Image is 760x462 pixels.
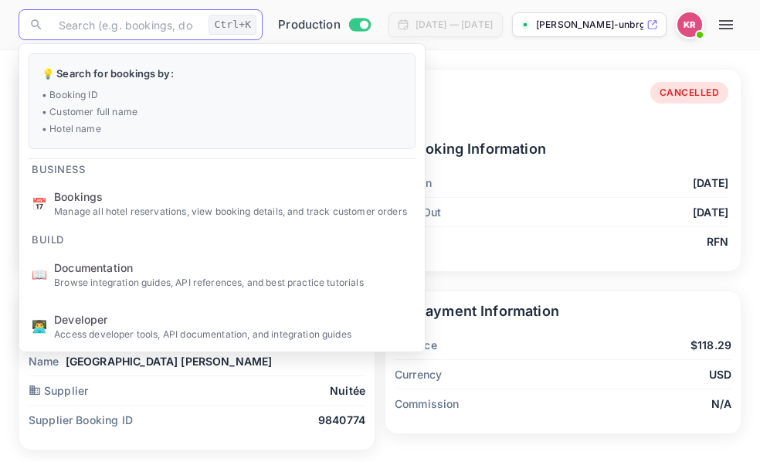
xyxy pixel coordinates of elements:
[54,311,412,328] span: Developer
[32,317,47,335] p: 👨‍💻
[318,412,365,428] p: 9840774
[395,396,460,412] p: Commission
[693,175,728,191] p: [DATE]
[709,366,731,382] p: USD
[19,154,97,178] span: Business
[19,224,76,249] span: Build
[395,366,442,382] p: Currency
[54,205,412,219] p: Manage all hotel reservations, view booking details, and track customer orders
[707,233,728,250] p: RFN
[395,301,731,321] p: Payment Information
[693,204,728,220] p: [DATE]
[536,18,643,32] p: [PERSON_NAME]-unbrg.[PERSON_NAME]...
[690,337,731,353] p: $118.29
[54,260,412,276] span: Documentation
[650,86,729,100] span: CANCELLED
[272,16,376,34] div: Switch to Sandbox mode
[330,382,365,399] p: Nuitée
[416,18,493,32] div: [DATE] — [DATE]
[54,276,412,290] p: Browse integration guides, API references, and best practice tutorials
[278,16,341,34] span: Production
[54,189,412,205] span: Bookings
[54,328,412,341] p: Access developer tools, API documentation, and integration guides
[42,88,402,102] p: • Booking ID
[42,122,402,136] p: • Hotel name
[29,337,66,369] p: Hotel Name
[386,138,728,159] p: Booking Information
[42,105,402,119] p: • Customer full name
[29,412,133,428] p: Supplier Booking ID
[711,396,731,412] p: N/A
[66,337,365,369] p: SureStay Plus Hotel by Best Western [PERSON_NAME][GEOGRAPHIC_DATA] [PERSON_NAME]
[49,9,202,40] input: Search (e.g. bookings, documentation)
[42,66,402,82] p: 💡 Search for bookings by:
[32,265,47,284] p: 📖
[677,12,702,37] img: Kobus Roux
[29,382,88,399] p: Supplier
[209,15,256,35] div: Ctrl+K
[32,195,47,213] p: 📅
